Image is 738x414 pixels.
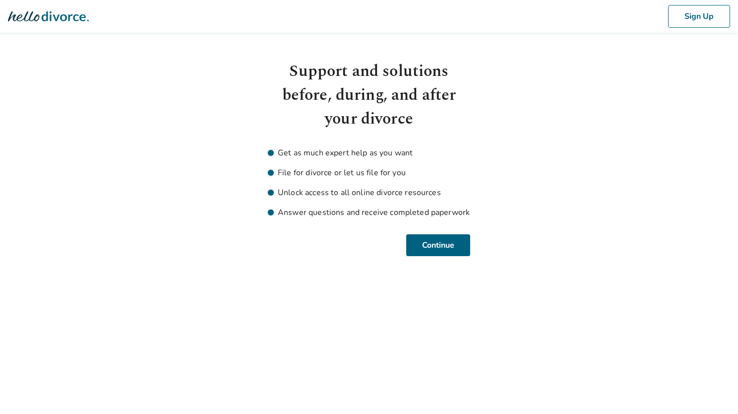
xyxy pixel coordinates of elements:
[268,207,470,218] li: Answer questions and receive completed paperwork
[268,167,470,179] li: File for divorce or let us file for you
[268,187,470,199] li: Unlock access to all online divorce resources
[268,60,470,131] h1: Support and solutions before, during, and after your divorce
[268,147,470,159] li: Get as much expert help as you want
[668,5,730,28] button: Sign Up
[406,234,470,256] button: Continue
